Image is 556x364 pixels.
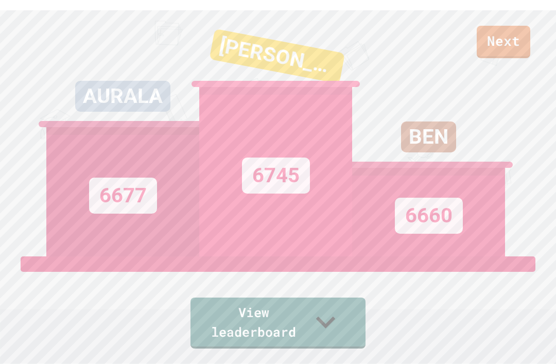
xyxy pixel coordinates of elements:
[242,147,310,183] div: 6745
[75,71,170,101] div: AURALA
[401,111,456,142] div: BEN
[89,167,157,203] div: 6677
[190,287,366,338] a: View leaderboard
[395,187,463,223] div: 6660
[209,18,345,73] div: [PERSON_NAME]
